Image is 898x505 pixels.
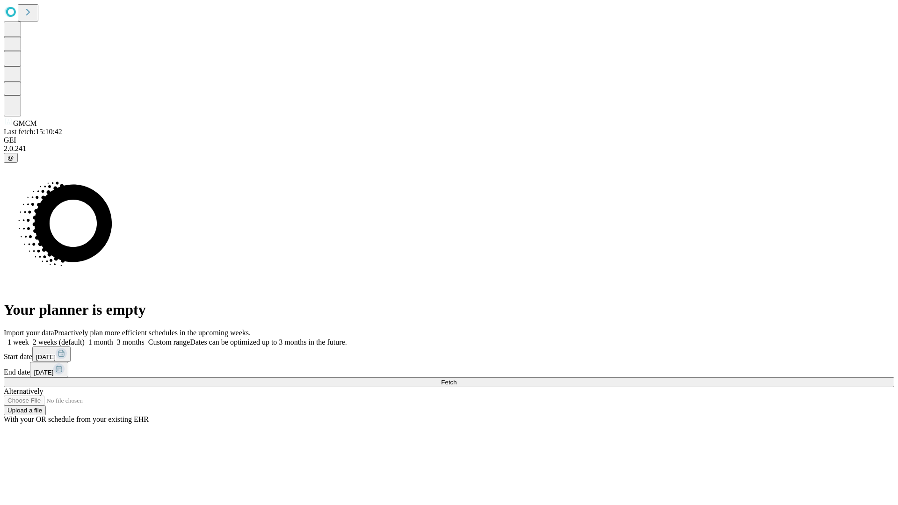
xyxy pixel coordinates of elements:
[4,329,54,337] span: Import your data
[4,144,894,153] div: 2.0.241
[4,387,43,395] span: Alternatively
[4,346,894,362] div: Start date
[4,153,18,163] button: @
[33,338,85,346] span: 2 weeks (default)
[4,405,46,415] button: Upload a file
[34,369,53,376] span: [DATE]
[88,338,113,346] span: 1 month
[7,154,14,161] span: @
[4,377,894,387] button: Fetch
[4,415,149,423] span: With your OR schedule from your existing EHR
[4,362,894,377] div: End date
[4,128,62,136] span: Last fetch: 15:10:42
[7,338,29,346] span: 1 week
[190,338,347,346] span: Dates can be optimized up to 3 months in the future.
[54,329,251,337] span: Proactively plan more efficient schedules in the upcoming weeks.
[36,353,56,361] span: [DATE]
[117,338,145,346] span: 3 months
[441,379,456,386] span: Fetch
[32,346,71,362] button: [DATE]
[30,362,68,377] button: [DATE]
[148,338,190,346] span: Custom range
[4,136,894,144] div: GEI
[4,301,894,318] h1: Your planner is empty
[13,119,37,127] span: GMCM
